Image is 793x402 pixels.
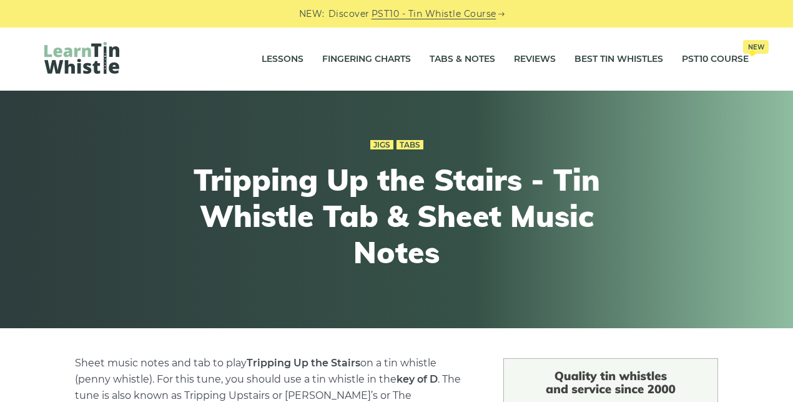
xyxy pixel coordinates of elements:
h1: Tripping Up the Stairs - Tin Whistle Tab & Sheet Music Notes [167,162,626,270]
a: Tabs [396,140,423,150]
a: Best Tin Whistles [574,44,663,75]
a: Jigs [370,140,393,150]
a: PST10 CourseNew [682,44,749,75]
strong: Tripping Up the Stairs [247,357,360,369]
a: Tabs & Notes [430,44,495,75]
a: Reviews [514,44,556,75]
img: LearnTinWhistle.com [44,42,119,74]
a: Fingering Charts [322,44,411,75]
a: Lessons [262,44,303,75]
strong: key of D [396,373,438,385]
span: New [743,40,769,54]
